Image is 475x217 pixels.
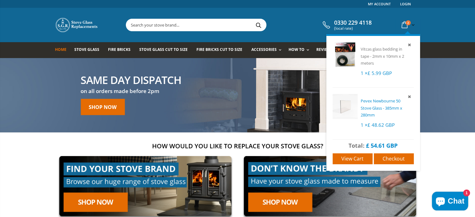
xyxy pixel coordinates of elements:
a: Pevex Newbourne 50 Stove Glass - 385mm x 280mm [361,98,402,118]
a: Stove Glass [74,42,104,58]
span: Total: [349,142,364,149]
span: Reviews [316,47,333,52]
h3: on all orders made before 2pm [81,87,181,95]
a: 0330 229 4118 (local rate) [321,19,372,31]
img: Vitcas glass bedding in tape - 2mm x 10mm x 2 meters [333,42,358,67]
h2: How would you like to replace your stove glass? [55,142,420,150]
span: £ 54.61 GBP [366,142,398,149]
img: Stove Glass Replacement [55,17,99,33]
a: How To [289,42,312,58]
span: £ 5.99 GBP [368,70,392,76]
input: Search your stove brand... [126,19,336,31]
span: Fire Bricks Cut To Size [196,47,242,52]
span: Home [55,47,67,52]
button: Search [251,19,265,31]
span: View cart [341,155,364,162]
a: Remove item [407,41,414,48]
img: Pevex Newbourne 50 Stove Glass - 385mm x 280mm [333,94,358,119]
span: Stove Glass [74,47,99,52]
a: Shop Now [81,99,125,115]
span: Fire Bricks [108,47,131,52]
inbox-online-store-chat: Shopify online store chat [430,192,470,212]
span: Checkout [383,155,405,162]
span: Stove Glass Cut To Size [139,47,188,52]
a: Remove item [407,93,414,100]
a: Fire Bricks [108,42,135,58]
span: 1 × [361,70,392,76]
a: Accessories [251,42,284,58]
span: 0330 229 4118 [334,19,372,26]
span: 2 [406,20,411,25]
span: £ 48.62 GBP [368,122,395,128]
a: Vitcas glass bedding in tape - 2mm x 10mm x 2 meters [361,46,404,66]
span: Accessories [251,47,276,52]
span: How To [289,47,304,52]
a: 2 [399,19,416,31]
a: Reviews [316,42,338,58]
span: 1 × [361,122,395,128]
a: Fire Bricks Cut To Size [196,42,247,58]
h2: Same day Dispatch [81,74,181,85]
a: Home [55,42,71,58]
a: Stove Glass Cut To Size [139,42,192,58]
a: Checkout [374,153,414,164]
a: View cart [333,153,373,164]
